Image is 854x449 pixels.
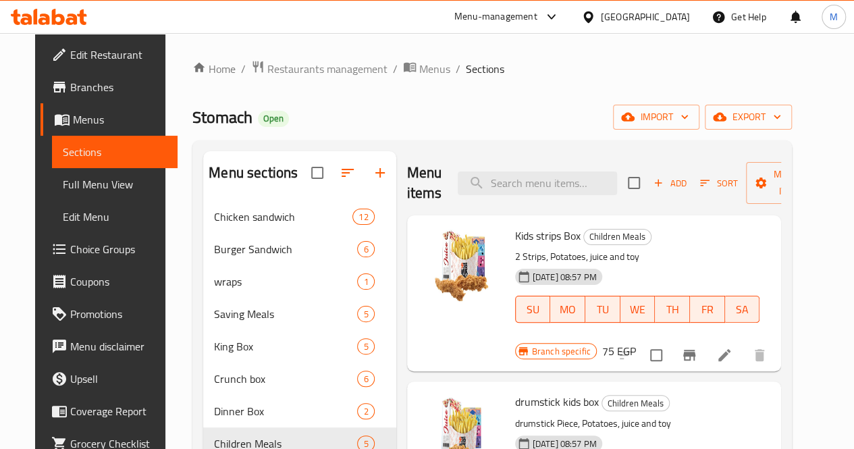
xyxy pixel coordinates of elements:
span: Open [258,113,289,124]
button: WE [620,296,656,323]
span: Branches [70,79,167,95]
a: Edit Menu [52,201,178,233]
span: Sections [466,61,504,77]
span: TU [591,300,615,319]
span: Sort [700,176,737,191]
span: Restaurants management [267,61,388,77]
span: 12 [353,211,373,223]
span: Dinner Box [214,403,357,419]
div: Chicken sandwich12 [203,201,396,233]
span: Coupons [70,273,167,290]
span: Sort sections [331,157,364,189]
nav: breadcrumb [192,60,792,78]
button: Branch-specific-item [673,339,705,371]
a: Upsell [41,363,178,395]
span: Select all sections [303,159,331,187]
a: Restaurants management [251,60,388,78]
span: Menus [419,61,450,77]
span: Select section [620,169,648,197]
button: delete [743,339,776,371]
span: 2 [358,405,373,418]
button: Add section [364,157,396,189]
div: wraps1 [203,265,396,298]
span: Saving Meals [214,306,357,322]
li: / [393,61,398,77]
span: SU [521,300,545,319]
span: export [716,109,781,126]
div: items [357,273,374,290]
h2: Menu sections [209,163,298,183]
a: Edit menu item [716,347,732,363]
div: Menu-management [454,9,537,25]
span: 5 [358,340,373,353]
h6: 75 EGP [602,342,636,361]
button: SU [515,296,551,323]
a: Coverage Report [41,395,178,427]
div: Crunch box6 [203,363,396,395]
a: Full Menu View [52,168,178,201]
button: export [705,105,792,130]
li: / [241,61,246,77]
span: Burger Sandwich [214,241,357,257]
span: Children Meals [602,396,669,411]
span: Crunch box [214,371,357,387]
a: Choice Groups [41,233,178,265]
span: Children Meals [584,229,651,244]
span: Select to update [642,341,670,369]
span: 6 [358,373,373,386]
div: Children Meals [602,395,670,411]
button: SA [725,296,760,323]
button: import [613,105,699,130]
div: items [357,241,374,257]
div: Children Meals [583,229,651,245]
span: King Box [214,338,357,354]
span: MO [556,300,580,319]
img: Kids strips Box [418,226,504,313]
div: Open [258,111,289,127]
span: Add [651,176,688,191]
span: drumstick kids box [515,392,599,412]
span: wraps [214,273,357,290]
span: Menus [73,111,167,128]
span: 5 [358,308,373,321]
div: items [357,338,374,354]
span: Sort items [691,173,746,194]
span: 6 [358,243,373,256]
span: Upsell [70,371,167,387]
a: Sections [52,136,178,168]
p: 2 Strips, Potatoes, juice and toy [515,248,760,265]
a: Promotions [41,298,178,330]
span: FR [695,300,720,319]
a: Menus [41,103,178,136]
button: TH [655,296,690,323]
span: Sections [63,144,167,160]
input: search [458,171,617,195]
span: 1 [358,275,373,288]
span: TH [660,300,685,319]
div: Chicken sandwich [214,209,352,225]
div: Burger Sandwich6 [203,233,396,265]
button: Sort [697,173,741,194]
div: King Box5 [203,330,396,363]
div: items [357,403,374,419]
button: MO [550,296,585,323]
span: Menu disclaimer [70,338,167,354]
a: Menus [403,60,450,78]
div: [GEOGRAPHIC_DATA] [601,9,690,24]
span: import [624,109,689,126]
div: Saving Meals5 [203,298,396,330]
span: WE [626,300,650,319]
span: Full Menu View [63,176,167,192]
span: Edit Restaurant [70,47,167,63]
span: Coverage Report [70,403,167,419]
span: Edit Menu [63,209,167,225]
a: Edit Restaurant [41,38,178,71]
div: Dinner Box2 [203,395,396,427]
a: Menu disclaimer [41,330,178,363]
span: Choice Groups [70,241,167,257]
h2: Menu items [407,163,442,203]
span: Branch specific [527,345,596,358]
